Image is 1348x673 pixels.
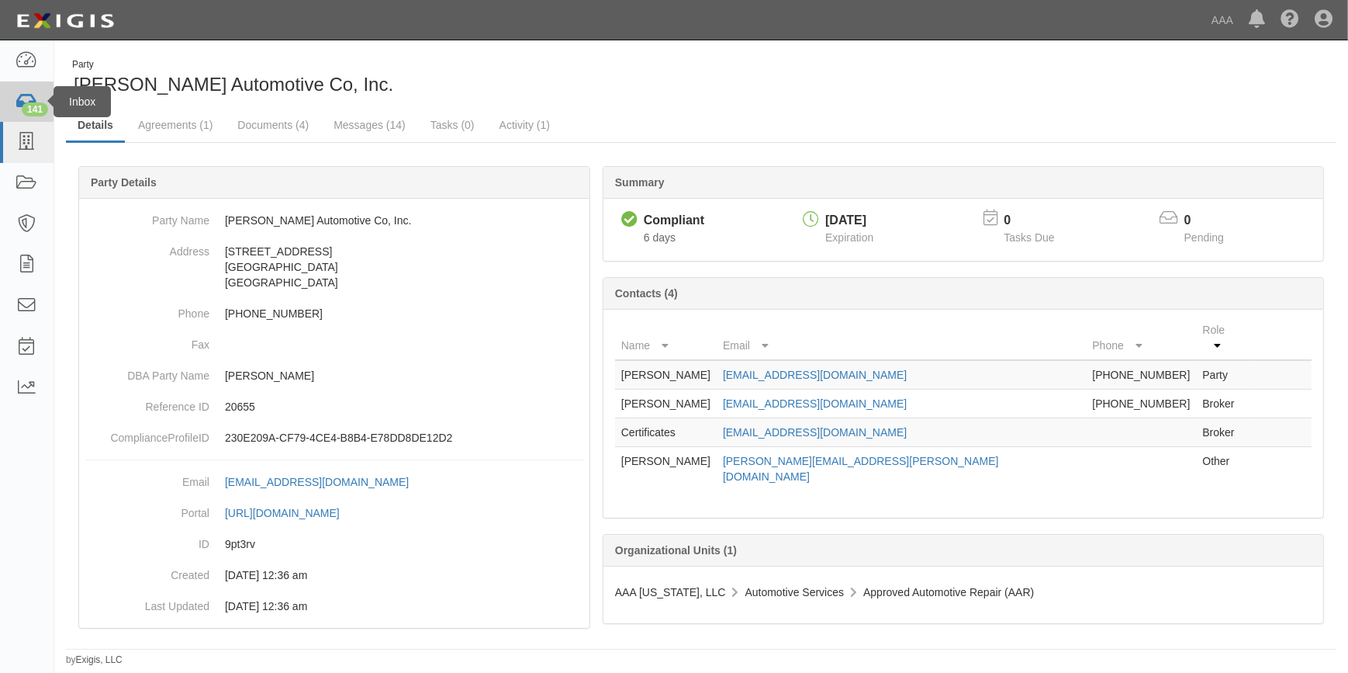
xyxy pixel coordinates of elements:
[85,298,209,321] dt: Phone
[225,474,409,490] div: [EMAIL_ADDRESS][DOMAIN_NAME]
[419,109,486,140] a: Tasks (0)
[225,430,583,446] p: 230E209A-CF79-4CE4-B8B4-E78DD8DE12D2
[644,231,676,244] span: Since 09/24/2025
[225,399,583,415] p: 20655
[621,212,638,228] i: Compliant
[644,212,704,230] div: Compliant
[1281,11,1299,29] i: Help Center - Complianz
[615,544,737,557] b: Organizational Units (1)
[85,560,209,583] dt: Created
[1204,5,1241,36] a: AAA
[615,176,665,189] b: Summary
[85,205,583,236] dd: [PERSON_NAME] Automotive Co, Inc.
[76,654,123,665] a: Exigis, LLC
[225,368,583,383] p: [PERSON_NAME]
[615,316,717,360] th: Name
[1184,212,1243,230] p: 0
[74,74,393,95] span: [PERSON_NAME] Automotive Co, Inc.
[54,86,111,117] div: Inbox
[85,205,209,228] dt: Party Name
[85,591,583,622] dd: 03/10/2023 12:36 am
[12,7,119,35] img: logo-5460c22ac91f19d4615b14bd174203de0afe785f0fc80cf4dbbc73dc1793850b.png
[85,529,583,560] dd: 9pt3rv
[85,236,583,298] dd: [STREET_ADDRESS] [GEOGRAPHIC_DATA] [GEOGRAPHIC_DATA]
[825,231,873,244] span: Expiration
[615,360,717,390] td: [PERSON_NAME]
[717,316,1086,360] th: Email
[723,397,907,410] a: [EMAIL_ADDRESS][DOMAIN_NAME]
[615,390,717,418] td: [PERSON_NAME]
[322,109,417,140] a: Messages (14)
[723,369,907,381] a: [EMAIL_ADDRESS][DOMAIN_NAME]
[85,498,209,521] dt: Portal
[66,654,123,667] small: by
[85,591,209,614] dt: Last Updated
[66,58,690,98] div: Bill Utter Automotive Co, Inc.
[1196,360,1249,390] td: Party
[1004,231,1054,244] span: Tasks Due
[615,287,678,300] b: Contacts (4)
[85,467,209,490] dt: Email
[1196,390,1249,418] td: Broker
[1196,447,1249,491] td: Other
[85,529,209,552] dt: ID
[85,560,583,591] dd: 03/10/2023 12:36 am
[91,176,157,189] b: Party Details
[1196,418,1249,447] td: Broker
[72,58,393,71] div: Party
[825,212,873,230] div: [DATE]
[85,298,583,329] dd: [PHONE_NUMBER]
[66,109,125,143] a: Details
[1004,212,1073,230] p: 0
[226,109,320,140] a: Documents (4)
[615,447,717,491] td: [PERSON_NAME]
[1184,231,1224,244] span: Pending
[1086,316,1196,360] th: Phone
[225,507,357,519] a: [URL][DOMAIN_NAME]
[85,422,209,446] dt: ComplianceProfileID
[745,586,845,598] span: Automotive Services
[488,109,562,140] a: Activity (1)
[615,586,726,598] span: AAA [US_STATE], LLC
[1086,360,1196,390] td: [PHONE_NUMBER]
[126,109,224,140] a: Agreements (1)
[723,426,907,439] a: [EMAIL_ADDRESS][DOMAIN_NAME]
[225,476,426,488] a: [EMAIL_ADDRESS][DOMAIN_NAME]
[723,455,999,483] a: [PERSON_NAME][EMAIL_ADDRESS][PERSON_NAME][DOMAIN_NAME]
[615,418,717,447] td: Certificates
[22,102,48,116] div: 141
[863,586,1034,598] span: Approved Automotive Repair (AAR)
[85,360,209,383] dt: DBA Party Name
[1086,390,1196,418] td: [PHONE_NUMBER]
[85,236,209,259] dt: Address
[85,391,209,415] dt: Reference ID
[85,329,209,352] dt: Fax
[1196,316,1249,360] th: Role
